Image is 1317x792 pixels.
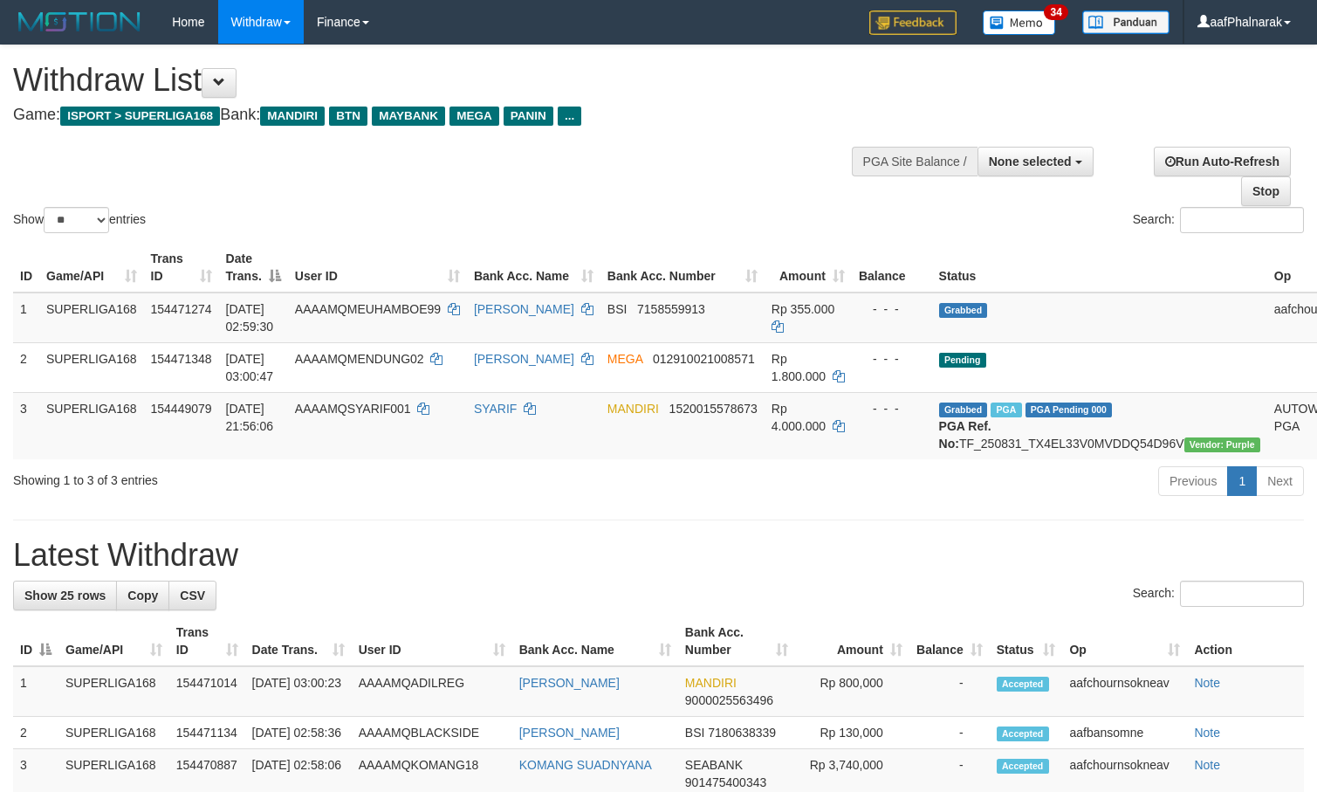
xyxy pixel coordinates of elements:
[127,589,158,603] span: Copy
[151,402,212,416] span: 154449079
[60,107,220,126] span: ISPORT > SUPERLIGA168
[474,402,518,416] a: SYARIF
[467,243,600,293] th: Bank Acc. Name: activate to sort column ascending
[169,616,245,666] th: Trans ID: activate to sort column ascending
[245,616,352,666] th: Date Trans.: activate to sort column ascending
[13,392,39,459] td: 3
[245,717,352,749] td: [DATE] 02:58:36
[372,107,445,126] span: MAYBANK
[990,616,1063,666] th: Status: activate to sort column ascending
[772,302,834,316] span: Rp 355.000
[1194,758,1220,772] a: Note
[997,727,1049,741] span: Accepted
[512,616,678,666] th: Bank Acc. Name: activate to sort column ascending
[39,392,144,459] td: SUPERLIGA168
[939,403,988,417] span: Grabbed
[1158,466,1228,496] a: Previous
[1154,147,1291,176] a: Run Auto-Refresh
[58,717,169,749] td: SUPERLIGA168
[151,302,212,316] span: 154471274
[13,717,58,749] td: 2
[939,419,991,451] b: PGA Ref. No:
[685,758,743,772] span: SEABANK
[1062,717,1187,749] td: aafbansomne
[449,107,499,126] span: MEGA
[519,758,652,772] a: KOMANG SUADNYANA
[39,293,144,343] td: SUPERLIGA168
[685,693,773,707] span: Copy 9000025563496 to clipboard
[909,717,990,749] td: -
[852,147,977,176] div: PGA Site Balance /
[169,666,245,717] td: 154471014
[859,300,925,318] div: - - -
[13,63,861,98] h1: Withdraw List
[909,666,990,717] td: -
[991,403,1021,417] span: Marked by aafchoeunmanni
[474,302,574,316] a: [PERSON_NAME]
[226,302,274,334] span: [DATE] 02:59:30
[932,243,1267,293] th: Status
[58,616,169,666] th: Game/API: activate to sort column ascending
[685,676,737,690] span: MANDIRI
[329,107,367,126] span: BTN
[151,352,212,366] span: 154471348
[39,243,144,293] th: Game/API: activate to sort column ascending
[939,303,988,318] span: Grabbed
[1184,437,1260,452] span: Vendor URL: https://trx4.1velocity.biz
[260,107,325,126] span: MANDIRI
[772,402,826,433] span: Rp 4.000.000
[116,581,169,610] a: Copy
[226,402,274,433] span: [DATE] 21:56:06
[685,775,766,789] span: Copy 901475400343 to clipboard
[39,342,144,392] td: SUPERLIGA168
[295,352,424,366] span: AAAAMQMENDUNG02
[1062,666,1187,717] td: aafchournsokneav
[997,759,1049,774] span: Accepted
[678,616,795,666] th: Bank Acc. Number: activate to sort column ascending
[852,243,932,293] th: Balance
[909,616,990,666] th: Balance: activate to sort column ascending
[13,293,39,343] td: 1
[13,538,1304,573] h1: Latest Withdraw
[13,243,39,293] th: ID
[219,243,288,293] th: Date Trans.: activate to sort column descending
[795,666,909,717] td: Rp 800,000
[1256,466,1304,496] a: Next
[983,10,1056,35] img: Button%20Memo.svg
[13,581,117,610] a: Show 25 rows
[352,616,512,666] th: User ID: activate to sort column ascending
[24,589,106,603] span: Show 25 rows
[168,581,216,610] a: CSV
[1194,726,1220,740] a: Note
[352,717,512,749] td: AAAAMQBLACKSIDE
[600,243,765,293] th: Bank Acc. Number: activate to sort column ascending
[1227,466,1257,496] a: 1
[144,243,219,293] th: Trans ID: activate to sort column ascending
[669,402,758,416] span: Copy 1520015578673 to clipboard
[795,717,909,749] td: Rp 130,000
[1194,676,1220,690] a: Note
[474,352,574,366] a: [PERSON_NAME]
[765,243,852,293] th: Amount: activate to sort column ascending
[1133,581,1304,607] label: Search:
[859,350,925,368] div: - - -
[58,666,169,717] td: SUPERLIGA168
[1082,10,1170,34] img: panduan.png
[1180,207,1304,233] input: Search:
[989,155,1072,169] span: None selected
[519,676,620,690] a: [PERSON_NAME]
[708,726,776,740] span: Copy 7180638339 to clipboard
[997,677,1049,692] span: Accepted
[169,717,245,749] td: 154471134
[1044,4,1067,20] span: 34
[1062,616,1187,666] th: Op: activate to sort column ascending
[1187,616,1304,666] th: Action
[977,147,1094,176] button: None selected
[607,352,642,366] span: MEGA
[685,726,705,740] span: BSI
[653,352,755,366] span: Copy 012910021008571 to clipboard
[13,207,146,233] label: Show entries
[637,302,705,316] span: Copy 7158559913 to clipboard
[13,107,861,124] h4: Game: Bank:
[772,352,826,383] span: Rp 1.800.000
